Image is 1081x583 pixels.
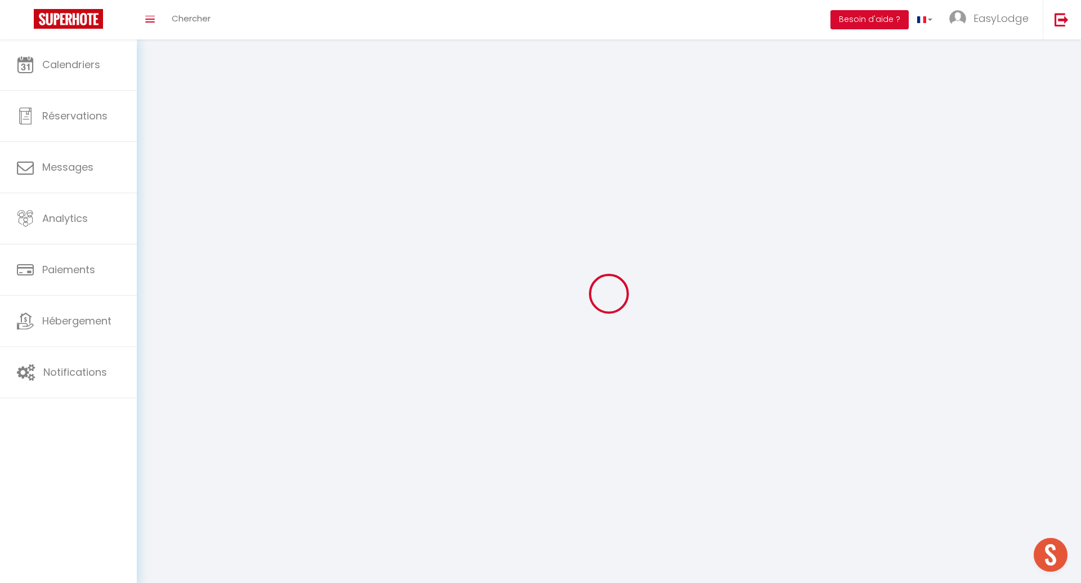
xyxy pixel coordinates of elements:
img: logout [1055,12,1069,26]
span: Calendriers [42,57,100,72]
span: Hébergement [42,314,111,328]
span: Messages [42,160,93,174]
img: ... [949,10,966,27]
span: Analytics [42,211,88,225]
span: Paiements [42,262,95,277]
span: EasyLodge [973,11,1029,25]
div: Ouvrir le chat [1034,538,1067,572]
span: Notifications [43,365,107,379]
button: Besoin d'aide ? [830,10,909,29]
span: Réservations [42,109,108,123]
span: Chercher [172,12,211,24]
img: Super Booking [34,9,103,29]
